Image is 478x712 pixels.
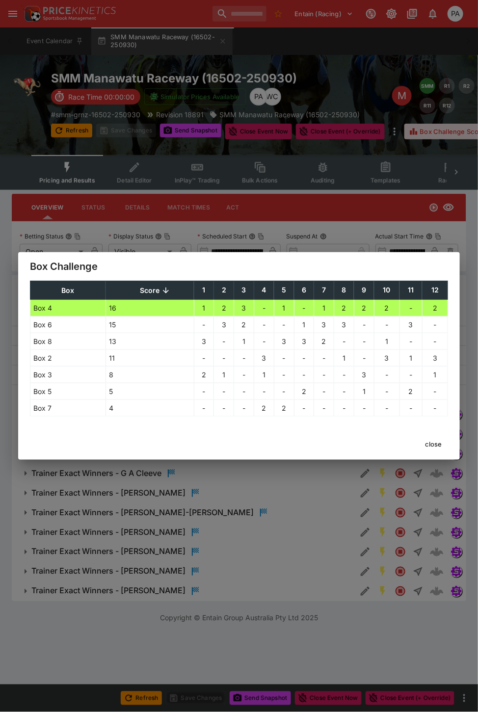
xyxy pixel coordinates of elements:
th: 10 [374,281,399,299]
td: - [422,400,448,417]
td: - [374,383,399,400]
td: 3 [294,333,314,350]
td: 2 [422,300,448,316]
span: Score [129,285,170,296]
td: - [354,400,374,417]
td: 13 [106,333,194,350]
th: 8 [334,281,354,299]
td: 11 [106,350,194,367]
td: - [354,350,374,367]
th: 6 [294,281,314,299]
td: - [254,316,274,333]
td: 1 [334,350,354,367]
td: 3 [234,300,254,316]
td: 3 [334,316,354,333]
td: - [334,383,354,400]
td: - [334,333,354,350]
td: 16 [106,300,194,316]
td: 1 [194,300,214,316]
td: - [294,400,314,417]
td: 1 [374,333,399,350]
td: 3 [214,316,234,333]
td: 2 [254,400,274,417]
td: 2 [194,367,214,383]
td: 2 [399,383,422,400]
td: - [254,383,274,400]
td: - [399,300,422,316]
td: - [374,367,399,383]
td: - [194,316,214,333]
td: 15 [106,316,194,333]
td: - [399,400,422,417]
td: - [294,350,314,367]
td: - [422,383,448,400]
td: - [234,400,254,417]
td: 1 [294,316,314,333]
td: 1 [214,367,234,383]
td: 4 [106,400,194,417]
th: 2 [214,281,234,299]
td: 1 [314,300,334,316]
td: Box 8 [30,333,106,350]
td: Box 6 [30,316,106,333]
td: - [399,367,422,383]
th: 3 [234,281,254,299]
td: 1 [234,333,254,350]
td: 3 [422,350,448,367]
td: Box 4 [30,300,106,316]
td: - [194,383,214,400]
td: 2 [234,316,254,333]
td: - [214,333,234,350]
td: 1 [399,350,422,367]
td: 2 [374,300,399,316]
td: - [214,350,234,367]
td: - [422,316,448,333]
td: 5 [106,383,194,400]
td: Box 2 [30,350,106,367]
td: 2 [294,383,314,400]
td: - [234,383,254,400]
td: Box 7 [30,400,106,417]
td: 3 [354,367,374,383]
td: - [354,316,374,333]
td: 3 [254,350,274,367]
td: - [234,367,254,383]
td: 1 [254,367,274,383]
th: 9 [354,281,374,299]
td: - [194,400,214,417]
td: - [314,350,334,367]
td: - [314,367,334,383]
td: Box 3 [30,367,106,383]
td: - [294,367,314,383]
td: - [254,333,274,350]
th: 11 [399,281,422,299]
td: 1 [422,367,448,383]
td: - [399,333,422,350]
th: 5 [274,281,294,299]
td: - [234,350,254,367]
button: close [419,436,448,452]
th: 7 [314,281,334,299]
td: - [374,400,399,417]
td: - [194,350,214,367]
span: Box [51,285,85,296]
th: 12 [422,281,448,299]
td: - [314,400,334,417]
td: - [422,333,448,350]
td: - [374,316,399,333]
td: - [274,316,294,333]
td: - [334,400,354,417]
td: 2 [214,300,234,316]
td: 3 [314,316,334,333]
td: - [274,383,294,400]
td: - [274,367,294,383]
td: 2 [334,300,354,316]
td: - [254,300,274,316]
td: Box 5 [30,383,106,400]
td: - [354,333,374,350]
td: 1 [274,300,294,316]
td: 1 [354,383,374,400]
td: 2 [314,333,334,350]
td: 8 [106,367,194,383]
td: - [214,383,234,400]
